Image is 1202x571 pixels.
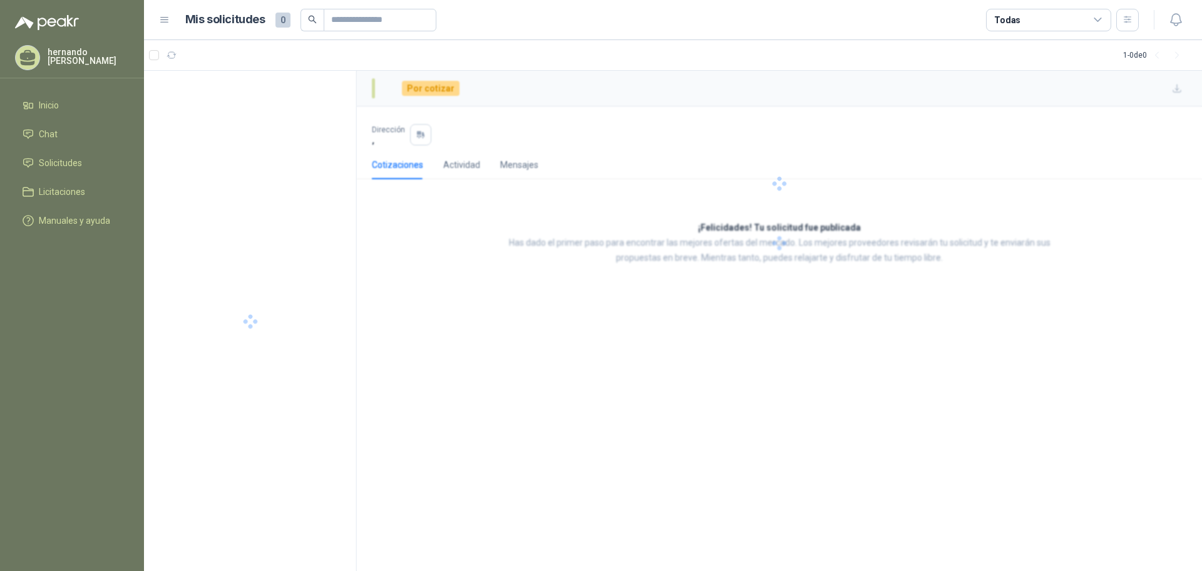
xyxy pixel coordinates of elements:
[185,11,265,29] h1: Mis solicitudes
[308,15,317,24] span: search
[39,127,58,141] span: Chat
[15,209,129,233] a: Manuales y ayuda
[39,98,59,112] span: Inicio
[15,122,129,146] a: Chat
[15,180,129,204] a: Licitaciones
[994,13,1020,27] div: Todas
[15,15,79,30] img: Logo peakr
[15,151,129,175] a: Solicitudes
[39,156,82,170] span: Solicitudes
[275,13,290,28] span: 0
[48,48,129,65] p: hernando [PERSON_NAME]
[15,93,129,117] a: Inicio
[1123,45,1187,65] div: 1 - 0 de 0
[39,185,85,199] span: Licitaciones
[39,214,110,228] span: Manuales y ayuda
